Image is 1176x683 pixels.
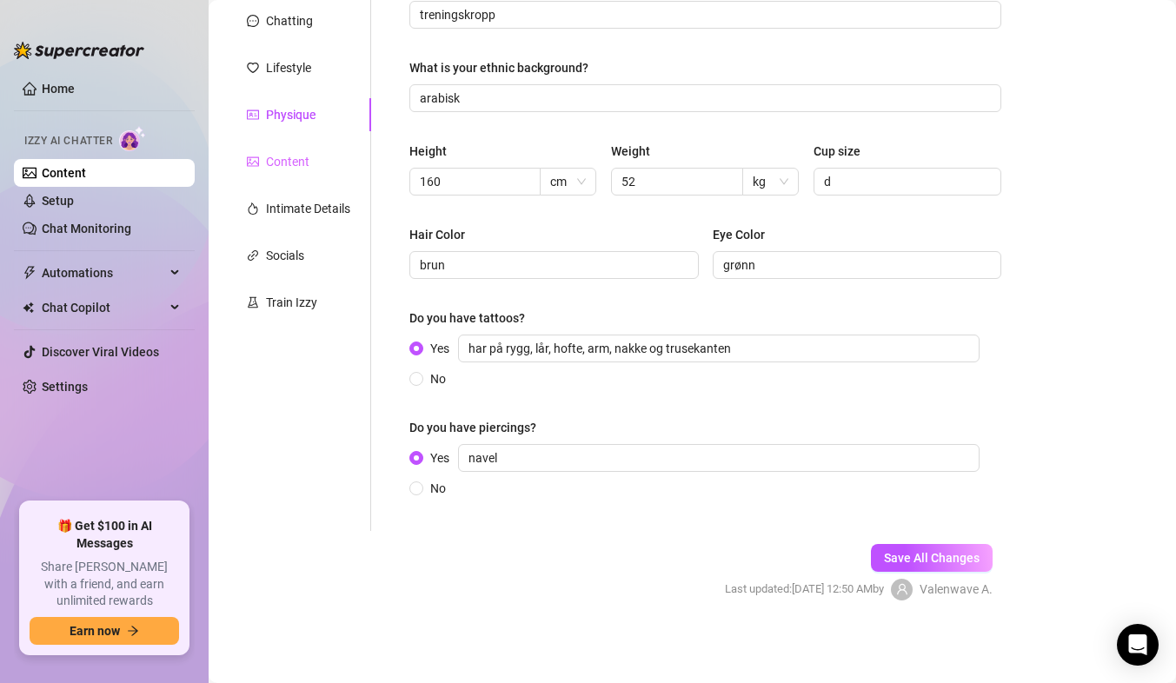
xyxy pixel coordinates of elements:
[423,335,987,362] span: Yes
[119,126,146,151] img: AI Chatter
[611,142,650,161] div: Weight
[611,142,662,161] label: Weight
[814,142,860,161] div: Cup size
[409,142,447,161] div: Height
[23,302,34,314] img: Chat Copilot
[409,142,459,161] label: Height
[247,156,259,168] span: picture
[423,369,453,388] span: No
[621,172,728,191] input: Weight
[247,202,259,215] span: fire
[42,222,131,235] a: Chat Monitoring
[420,5,987,24] input: How would you describe your body type?
[409,308,525,328] div: Do you have tattoos?
[266,58,311,77] div: Lifestyle
[550,169,586,195] span: cm
[723,255,988,275] input: Eye Color
[409,58,601,77] label: What is your ethnic background?
[42,82,75,96] a: Home
[247,62,259,74] span: heart
[884,551,980,565] span: Save All Changes
[266,293,317,312] div: Train Izzy
[42,294,165,322] span: Chat Copilot
[42,345,159,359] a: Discover Viral Videos
[713,225,765,244] div: Eye Color
[23,266,37,280] span: thunderbolt
[871,544,993,572] button: Save All Changes
[247,296,259,308] span: experiment
[409,308,537,328] label: Do you have tattoos?
[247,249,259,262] span: link
[266,105,316,124] div: Physique
[423,444,987,472] span: Yes
[458,335,980,362] input: Yes
[713,225,777,244] label: Eye Color
[409,225,465,244] div: Hair Color
[753,169,788,195] span: kg
[266,11,313,30] div: Chatting
[266,246,304,265] div: Socials
[14,42,144,59] img: logo-BBDzfeDw.svg
[247,109,259,121] span: idcard
[420,89,987,108] input: What is your ethnic background?
[814,142,873,161] label: Cup size
[409,418,536,437] div: Do you have piercings?
[42,194,74,208] a: Setup
[423,479,453,498] span: No
[42,259,165,287] span: Automations
[42,166,86,180] a: Content
[420,172,527,191] input: Height
[824,172,987,191] input: Cup size
[1117,624,1159,666] div: Open Intercom Messenger
[70,624,120,638] span: Earn now
[30,617,179,645] button: Earn nowarrow-right
[409,58,588,77] div: What is your ethnic background?
[30,518,179,552] span: 🎁 Get $100 in AI Messages
[458,444,980,472] input: Yes
[266,199,350,218] div: Intimate Details
[266,152,309,171] div: Content
[896,583,908,595] span: user
[247,15,259,27] span: message
[409,418,548,437] label: Do you have piercings?
[127,625,139,637] span: arrow-right
[409,225,477,244] label: Hair Color
[420,255,685,275] input: Hair Color
[24,133,112,149] span: Izzy AI Chatter
[42,380,88,394] a: Settings
[725,580,884,598] span: Last updated: [DATE] 12:50 AM by
[30,559,179,610] span: Share [PERSON_NAME] with a friend, and earn unlimited rewards
[920,580,993,599] span: Valenwave A.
